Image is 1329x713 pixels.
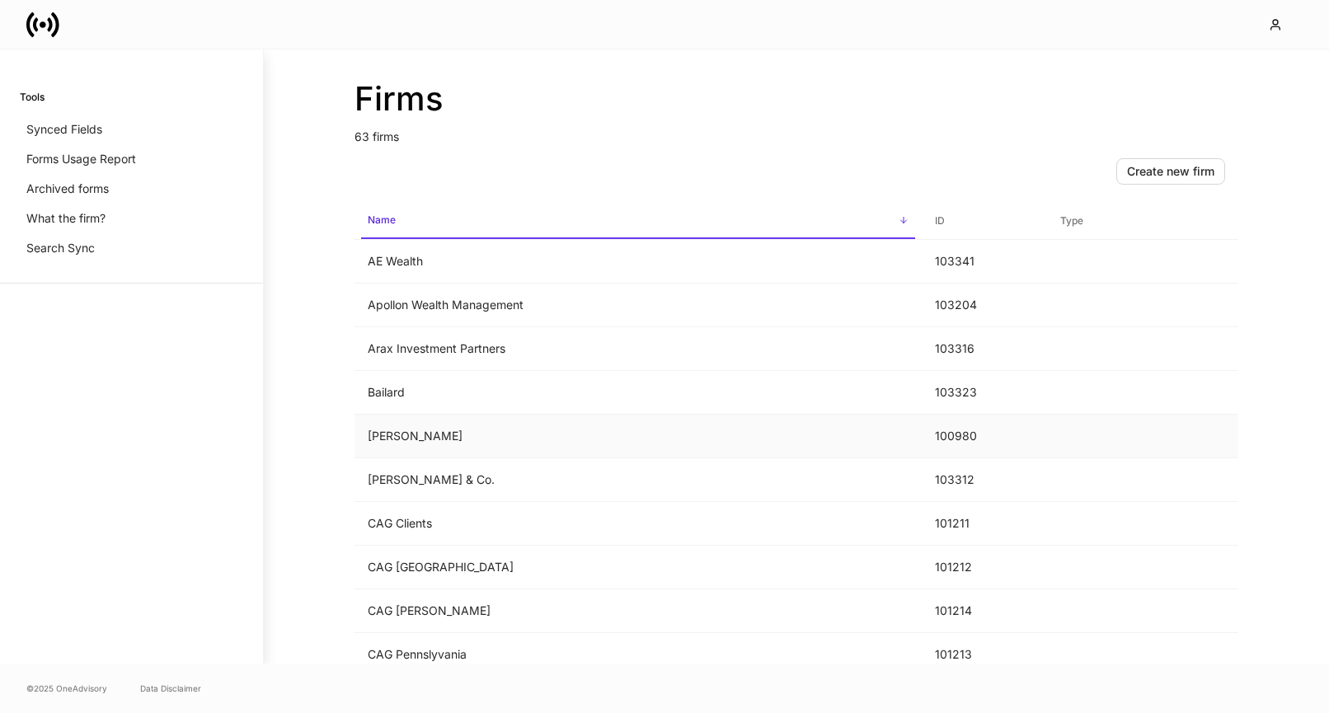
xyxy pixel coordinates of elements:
[361,204,915,239] span: Name
[922,589,1047,633] td: 101214
[355,327,922,371] td: Arax Investment Partners
[355,546,922,589] td: CAG [GEOGRAPHIC_DATA]
[355,415,922,458] td: [PERSON_NAME]
[355,284,922,327] td: Apollon Wealth Management
[355,371,922,415] td: Bailard
[1127,163,1214,180] div: Create new firm
[26,240,95,256] p: Search Sync
[355,633,922,677] td: CAG Pennslyvania
[355,240,922,284] td: AE Wealth
[355,119,1238,145] p: 63 firms
[922,284,1047,327] td: 103204
[922,633,1047,677] td: 101213
[26,682,107,695] span: © 2025 OneAdvisory
[922,327,1047,371] td: 103316
[355,79,1238,119] h2: Firms
[355,502,922,546] td: CAG Clients
[922,415,1047,458] td: 100980
[922,458,1047,502] td: 103312
[26,121,102,138] p: Synced Fields
[1054,204,1232,238] span: Type
[26,181,109,197] p: Archived forms
[20,233,243,263] a: Search Sync
[20,204,243,233] a: What the firm?
[20,89,45,105] h6: Tools
[355,458,922,502] td: [PERSON_NAME] & Co.
[368,212,396,228] h6: Name
[355,589,922,633] td: CAG [PERSON_NAME]
[928,204,1040,238] span: ID
[26,210,106,227] p: What the firm?
[922,240,1047,284] td: 103341
[20,174,243,204] a: Archived forms
[922,371,1047,415] td: 103323
[140,682,201,695] a: Data Disclaimer
[922,502,1047,546] td: 101211
[922,546,1047,589] td: 101212
[1060,213,1083,228] h6: Type
[1116,158,1225,185] button: Create new firm
[26,151,136,167] p: Forms Usage Report
[935,213,945,228] h6: ID
[20,115,243,144] a: Synced Fields
[20,144,243,174] a: Forms Usage Report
